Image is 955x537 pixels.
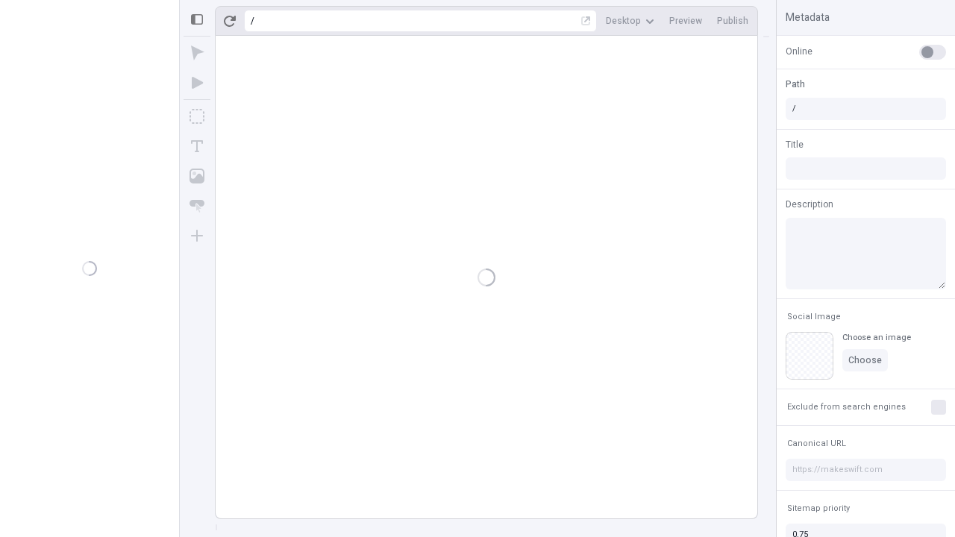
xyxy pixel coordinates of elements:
span: Choose [848,354,882,366]
button: Social Image [784,308,844,326]
button: Text [184,133,210,160]
button: Image [184,163,210,189]
button: Button [184,192,210,219]
span: Social Image [787,311,841,322]
span: Path [786,78,805,91]
span: Title [786,138,804,151]
span: Online [786,45,812,58]
span: Desktop [606,15,641,27]
span: Canonical URL [787,438,846,449]
span: Preview [669,15,702,27]
button: Canonical URL [784,435,849,453]
button: Exclude from search engines [784,398,909,416]
button: Box [184,103,210,130]
span: Publish [717,15,748,27]
span: Exclude from search engines [787,401,906,412]
button: Sitemap priority [784,500,853,518]
button: Preview [663,10,708,32]
span: Description [786,198,833,211]
div: Choose an image [842,332,911,343]
button: Publish [711,10,754,32]
input: https://makeswift.com [786,459,946,481]
span: Sitemap priority [787,503,850,514]
div: / [251,15,254,27]
button: Desktop [600,10,660,32]
button: Choose [842,349,888,371]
